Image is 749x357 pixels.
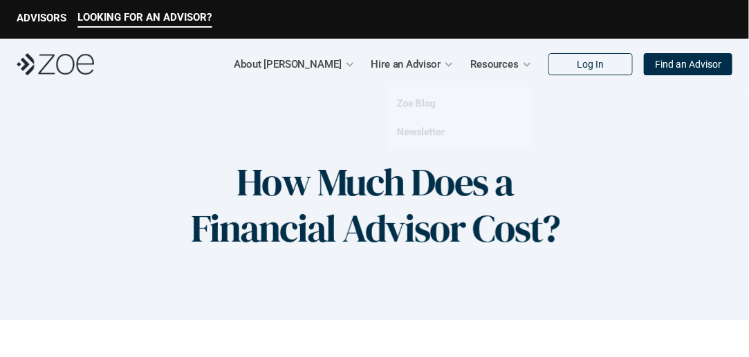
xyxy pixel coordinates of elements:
[17,12,66,24] p: ADVISORS
[234,54,341,75] p: About [PERSON_NAME]
[470,54,519,75] p: Resources
[548,53,633,75] a: Log In
[397,97,436,109] a: Zoe Blog
[167,159,582,251] h1: How Much Does a Financial Advisor Cost?
[371,54,441,75] p: Hire an Advisor
[577,59,604,70] p: Log In
[397,126,445,137] a: Newsletter
[644,53,732,75] a: Find an Advisor
[78,11,212,23] p: LOOKING FOR AN ADVISOR?
[655,59,721,70] p: Find an Advisor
